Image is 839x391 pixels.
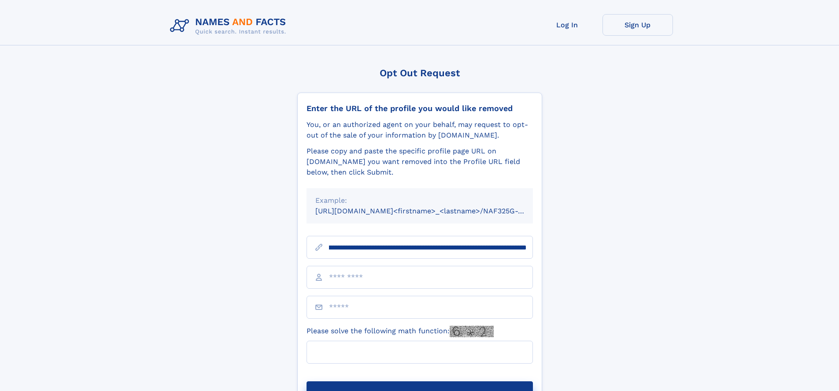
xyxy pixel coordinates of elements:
[166,14,293,38] img: Logo Names and Facts
[297,67,542,78] div: Opt Out Request
[602,14,673,36] a: Sign Up
[315,195,524,206] div: Example:
[307,119,533,141] div: You, or an authorized agent on your behalf, may request to opt-out of the sale of your informatio...
[307,104,533,113] div: Enter the URL of the profile you would like removed
[307,146,533,178] div: Please copy and paste the specific profile page URL on [DOMAIN_NAME] you want removed into the Pr...
[307,326,494,337] label: Please solve the following math function:
[315,207,550,215] small: [URL][DOMAIN_NAME]<firstname>_<lastname>/NAF325G-xxxxxxxx
[532,14,602,36] a: Log In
